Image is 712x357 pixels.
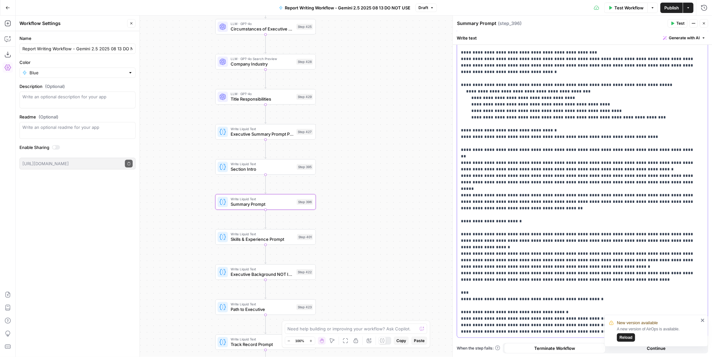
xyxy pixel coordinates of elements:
[297,199,313,205] div: Step 396
[394,337,409,345] button: Copy
[231,302,294,307] span: Write Liquid Text
[275,3,414,13] button: Report Writing Workflow - Gemini 2.5 2025 08 13 DO NOT USE
[265,104,267,123] g: Edge from step_429 to step_427
[296,24,313,30] div: Step 425
[231,131,294,137] span: Executive Summary Prompt Primary
[231,21,294,26] span: LLM · GPT-4o
[457,345,500,351] a: When the step fails:
[265,209,267,228] g: Edge from step_396 to step_401
[701,318,705,323] button: close
[231,126,294,131] span: Write Liquid Text
[296,129,313,135] div: Step 427
[285,5,410,11] span: Report Writing Workflow - Gemini 2.5 2025 08 13 DO NOT USE
[231,306,294,313] span: Path to Executive
[396,338,406,344] span: Copy
[19,35,136,42] label: Name
[231,196,294,202] span: Write Liquid Text
[296,304,313,310] div: Step 423
[231,61,294,67] span: Company Industry
[22,45,133,52] input: Untitled
[668,19,687,28] button: Test
[620,335,633,340] span: Reload
[265,314,267,334] g: Edge from step_423 to step_397
[215,19,316,34] div: LLM · GPT-4oCircumstances of Executive CLEANStep 425
[265,69,267,88] g: Edge from step_428 to step_429
[604,3,647,13] button: Test Workflow
[19,144,136,151] label: Enable Sharing
[215,89,316,105] div: LLM · GPT-4oTitle ResponsibilitiesStep 429
[231,26,294,32] span: Circumstances of Executive CLEAN
[647,345,666,351] span: Continue
[231,271,294,277] span: Executive Background NOT IN USE
[414,338,425,344] span: Paste
[231,266,294,272] span: Write Liquid Text
[498,20,522,27] span: ( step_396 )
[535,345,575,351] span: Terminate Workflow
[297,164,313,170] div: Step 395
[231,337,294,342] span: Write Liquid Text
[215,194,316,210] div: Write Liquid TextSummary PromptStep 396
[215,299,316,315] div: Write Liquid TextPath to ExecutiveStep 423
[231,166,294,172] span: Section Intro
[617,326,699,342] div: A new version of AirOps is available.
[265,279,267,299] g: Edge from step_422 to step_423
[606,343,707,353] button: Continue
[617,320,658,326] span: New version available
[411,337,427,345] button: Paste
[297,234,313,240] div: Step 401
[265,139,267,158] g: Edge from step_427 to step_395
[231,201,294,207] span: Summary Prompt
[660,3,683,13] button: Publish
[296,59,313,65] div: Step 428
[418,5,428,11] span: Draft
[231,91,294,96] span: LLM · GPT-4o
[231,341,294,348] span: Track Record Prompt
[265,174,267,193] g: Edge from step_395 to step_396
[231,56,294,61] span: LLM · GPT-4o Search Preview
[457,20,496,27] textarea: Summary Prompt
[19,20,125,27] div: Workflow Settings
[45,83,65,90] span: (Optional)
[30,69,126,76] input: Blue
[215,264,316,280] div: Write Liquid TextExecutive Background NOT IN USEStep 422
[215,124,316,140] div: Write Liquid TextExecutive Summary Prompt PrimaryStep 427
[39,114,58,120] span: (Optional)
[19,114,136,120] label: Readme
[676,20,684,26] span: Test
[215,159,316,175] div: Write Liquid TextSection IntroStep 395
[231,236,295,242] span: Skills & Experience Prompt
[416,4,437,12] button: Draft
[296,269,313,275] div: Step 422
[19,83,136,90] label: Description
[296,338,305,343] span: 100%
[614,5,644,11] span: Test Workflow
[215,54,316,69] div: LLM · GPT-4o Search PreviewCompany IndustryStep 428
[231,96,294,102] span: Title Responsibilities
[215,229,316,245] div: Write Liquid TextSkills & Experience PromptStep 401
[296,94,313,100] div: Step 429
[215,334,316,350] div: Write Liquid TextTrack Record PromptStep 397
[660,34,708,42] button: Generate with AI
[453,31,712,44] div: Write text
[265,34,267,53] g: Edge from step_425 to step_428
[19,59,136,66] label: Color
[231,161,294,166] span: Write Liquid Text
[231,231,295,237] span: Write Liquid Text
[265,244,267,264] g: Edge from step_401 to step_422
[664,5,679,11] span: Publish
[617,333,635,342] button: Reload
[669,35,700,41] span: Generate with AI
